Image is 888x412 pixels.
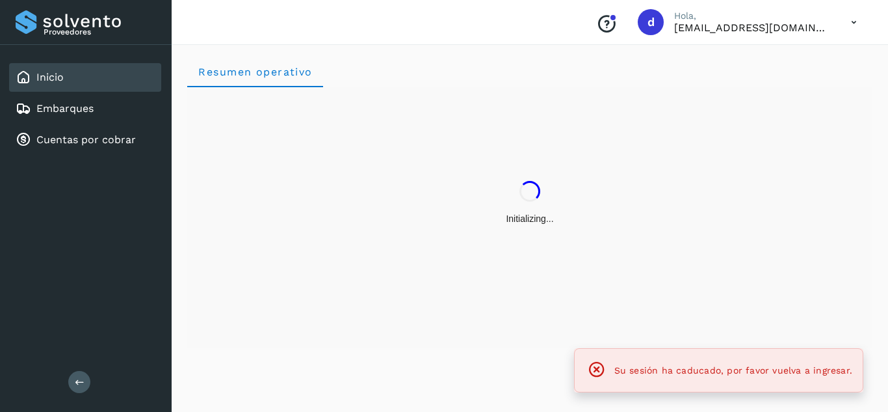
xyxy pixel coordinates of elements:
[674,10,830,21] p: Hola,
[36,133,136,146] a: Cuentas por cobrar
[36,71,64,83] a: Inicio
[9,126,161,154] div: Cuentas por cobrar
[198,66,313,78] span: Resumen operativo
[674,21,830,34] p: daniel3129@outlook.com
[9,63,161,92] div: Inicio
[614,365,852,376] span: Su sesión ha caducado, por favor vuelva a ingresar.
[36,102,94,115] a: Embarques
[9,94,161,123] div: Embarques
[44,27,156,36] p: Proveedores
